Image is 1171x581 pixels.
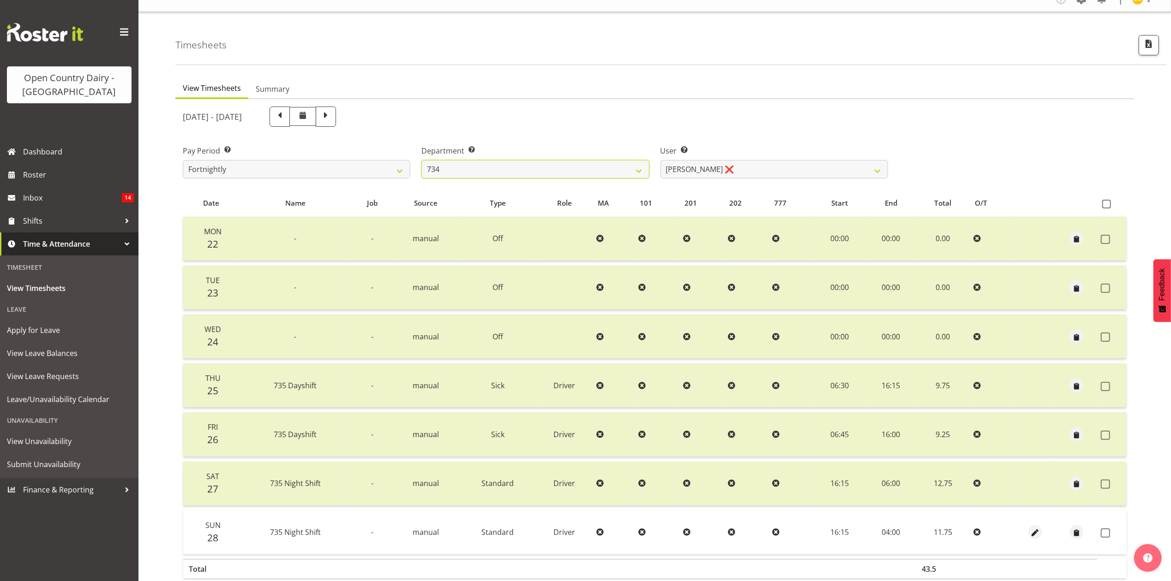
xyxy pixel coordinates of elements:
td: 12.75 [916,462,970,506]
a: View Leave Balances [2,342,136,365]
img: Rosterit website logo [7,23,83,41]
span: Job [367,198,378,208]
span: Thu [205,373,221,383]
td: 00:00 [866,217,916,261]
a: View Leave Requests [2,365,136,388]
span: 14 [122,193,134,202]
td: 16:15 [866,363,916,408]
span: Time & Attendance [23,237,120,251]
span: - [371,429,373,439]
span: - [371,527,373,537]
div: Open Country Dairy - [GEOGRAPHIC_DATA] [16,71,122,99]
span: Sat [206,471,219,481]
span: manual [413,282,439,292]
span: View Unavailability [7,434,132,448]
span: manual [413,332,439,342]
span: - [294,332,296,342]
span: 24 [207,335,218,348]
div: Unavailability [2,411,136,430]
span: 735 Dayshift [274,429,317,439]
span: 25 [207,384,218,397]
span: manual [413,527,439,537]
span: - [294,282,296,292]
span: Name [285,198,306,208]
span: manual [413,478,439,488]
h4: Timesheets [175,40,227,50]
span: 777 [774,198,787,208]
span: View Timesheets [183,83,241,94]
span: MA [598,198,609,208]
span: Date [203,198,219,208]
td: 0.00 [916,266,970,310]
span: Apply for Leave [7,323,132,337]
td: 0.00 [916,217,970,261]
td: 00:00 [866,266,916,310]
td: 04:00 [866,510,916,554]
td: 06:30 [813,363,866,408]
a: Apply for Leave [2,319,136,342]
td: 06:00 [866,462,916,506]
td: 06:45 [813,412,866,456]
td: 00:00 [866,314,916,359]
span: manual [413,429,439,439]
span: Driver [554,478,576,488]
td: 9.25 [916,412,970,456]
span: Type [490,198,506,208]
a: View Unavailability [2,430,136,453]
span: manual [413,233,439,243]
td: 00:00 [813,266,866,310]
span: View Leave Balances [7,346,132,360]
th: Total [183,559,239,578]
td: 00:00 [813,217,866,261]
span: Role [557,198,572,208]
th: 43.5 [916,559,970,578]
td: 11.75 [916,510,970,554]
span: 27 [207,482,218,495]
span: Roster [23,168,134,182]
td: Standard [459,462,536,506]
a: Leave/Unavailability Calendar [2,388,136,411]
span: 735 Night Shift [270,527,321,537]
span: Submit Unavailability [7,457,132,471]
span: Finance & Reporting [23,483,120,497]
span: Driver [554,429,576,439]
a: Submit Unavailability [2,453,136,476]
td: 00:00 [813,314,866,359]
span: Fri [208,422,218,432]
span: 201 [685,198,697,208]
span: manual [413,380,439,391]
span: O/T [975,198,988,208]
span: View Timesheets [7,281,132,295]
span: Source [414,198,438,208]
td: Sick [459,363,536,408]
span: Start [831,198,848,208]
span: Wed [204,324,221,334]
span: 26 [207,433,218,446]
div: Timesheet [2,258,136,277]
span: View Leave Requests [7,369,132,383]
span: End [885,198,897,208]
td: 9.75 [916,363,970,408]
span: Driver [554,527,576,537]
td: 0.00 [916,314,970,359]
span: Dashboard [23,145,134,159]
label: User [661,145,888,156]
td: 16:15 [813,462,866,506]
td: Off [459,217,536,261]
span: Inbox [23,191,122,205]
span: Summary [256,83,289,95]
button: Export CSV [1139,35,1159,55]
h5: [DATE] - [DATE] [183,112,242,122]
td: Off [459,266,536,310]
td: 16:15 [813,510,866,554]
td: Standard [459,510,536,554]
label: Department [421,145,649,156]
span: Shifts [23,214,120,228]
span: 735 Night Shift [270,478,321,488]
span: Feedback [1158,268,1166,301]
td: Sick [459,412,536,456]
span: Mon [204,226,222,237]
td: Off [459,314,536,359]
span: Leave/Unavailability Calendar [7,392,132,406]
span: - [371,332,373,342]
